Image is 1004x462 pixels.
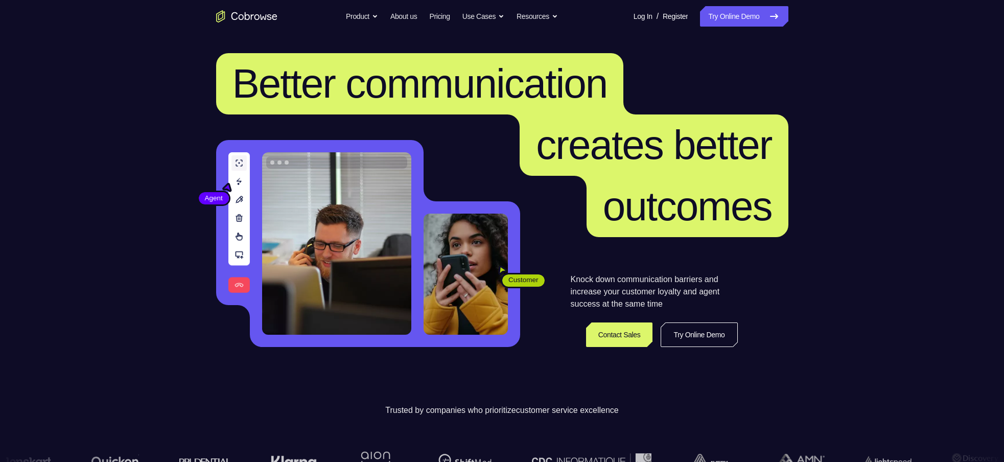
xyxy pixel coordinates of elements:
[390,6,417,27] a: About us
[700,6,788,27] a: Try Online Demo
[516,406,619,414] span: customer service excellence
[663,6,688,27] a: Register
[262,152,411,335] img: A customer support agent talking on the phone
[634,6,652,27] a: Log In
[216,10,277,22] a: Go to the home page
[661,322,737,347] a: Try Online Demo
[232,61,608,106] span: Better communication
[657,10,659,22] span: /
[571,273,738,310] p: Knock down communication barriers and increase your customer loyalty and agent success at the sam...
[603,183,772,229] span: outcomes
[517,6,558,27] button: Resources
[429,6,450,27] a: Pricing
[586,322,653,347] a: Contact Sales
[536,122,772,168] span: creates better
[462,6,504,27] button: Use Cases
[424,214,508,335] img: A customer holding their phone
[346,6,378,27] button: Product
